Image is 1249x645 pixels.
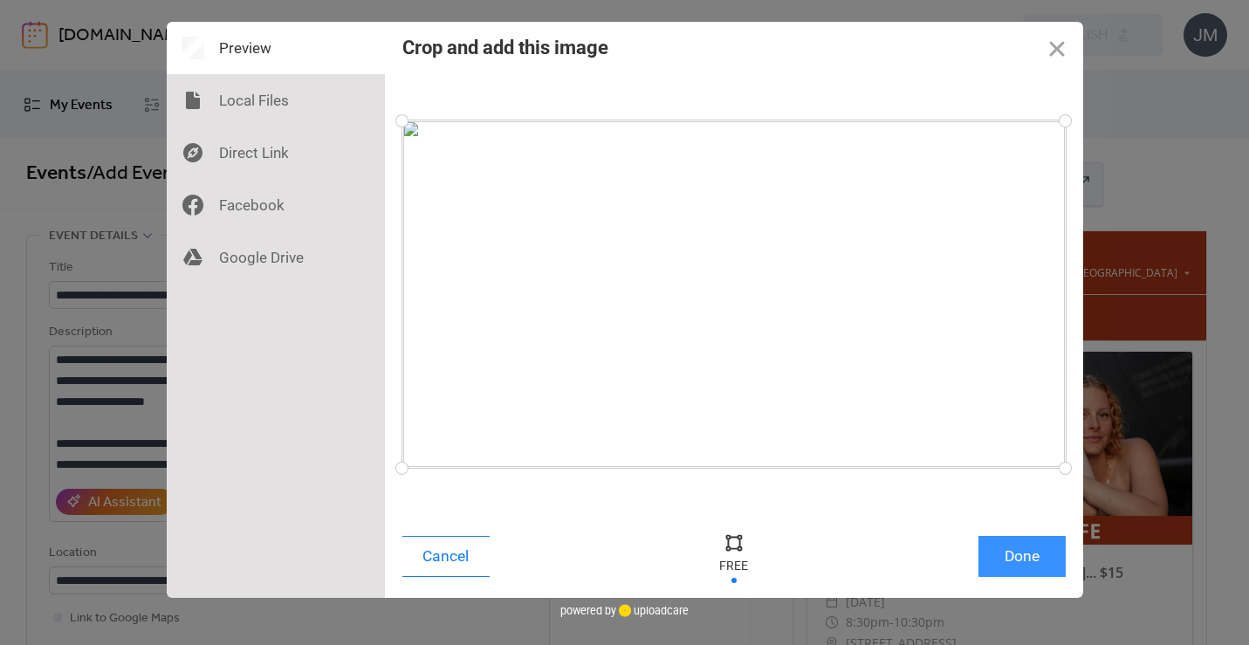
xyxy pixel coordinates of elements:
a: uploadcare [616,604,689,617]
div: Local Files [167,74,385,127]
div: Facebook [167,179,385,231]
div: Preview [167,22,385,74]
div: Google Drive [167,231,385,284]
button: Done [978,536,1066,577]
div: powered by [560,598,689,624]
button: Cancel [402,536,490,577]
div: Direct Link [167,127,385,179]
button: Close [1031,22,1083,74]
div: Crop and add this image [402,37,608,58]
